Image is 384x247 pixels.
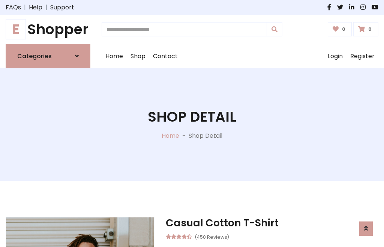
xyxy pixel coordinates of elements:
[148,108,236,125] h1: Shop Detail
[6,19,26,39] span: E
[21,3,29,12] span: |
[366,26,373,33] span: 0
[179,131,189,140] p: -
[102,44,127,68] a: Home
[17,53,52,60] h6: Categories
[149,44,181,68] a: Contact
[6,3,21,12] a: FAQs
[353,22,378,36] a: 0
[127,44,149,68] a: Shop
[6,44,90,68] a: Categories
[195,232,229,241] small: (450 Reviews)
[50,3,74,12] a: Support
[42,3,50,12] span: |
[6,21,90,38] h1: Shopper
[346,44,378,68] a: Register
[29,3,42,12] a: Help
[340,26,347,33] span: 0
[6,21,90,38] a: EShopper
[162,131,179,140] a: Home
[328,22,352,36] a: 0
[166,217,378,229] h3: Casual Cotton T-Shirt
[189,131,222,140] p: Shop Detail
[324,44,346,68] a: Login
